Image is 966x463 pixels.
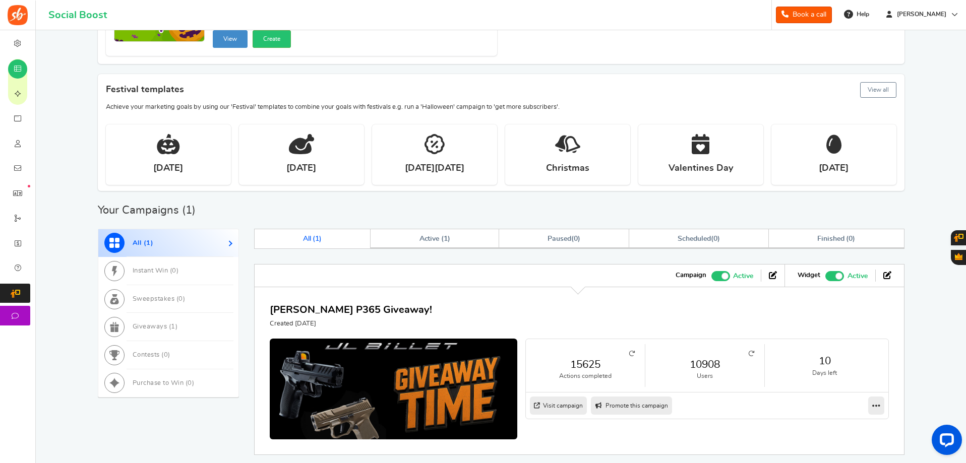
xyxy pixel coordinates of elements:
[188,380,192,386] span: 0
[669,162,733,175] strong: Valentines Day
[270,319,432,328] p: Created [DATE]
[790,270,875,282] li: Widget activated
[153,162,183,175] strong: [DATE]
[924,421,966,463] iframe: LiveChat chat widget
[106,103,896,112] p: Achieve your marketing goals by using our 'Festival' templates to combine your goals with festiva...
[655,372,754,380] small: Users
[819,162,849,175] strong: [DATE]
[840,6,874,22] a: Help
[951,250,966,265] button: Gratisfaction
[848,271,868,282] span: Active
[817,235,855,242] span: Finished ( )
[765,344,884,387] li: 10
[591,396,672,415] a: Promote this campaign
[98,205,196,215] h2: Your Campaigns ( )
[270,305,432,315] a: [PERSON_NAME] P365 Giveaway!
[775,369,874,377] small: Days left
[536,372,635,380] small: Actions completed
[164,352,168,358] span: 0
[776,7,832,23] a: Book a call
[133,380,195,386] span: Purchase to Win ( )
[303,235,322,242] span: All ( )
[676,271,706,280] strong: Campaign
[655,357,754,372] a: 10908
[893,10,950,19] span: [PERSON_NAME]
[106,80,896,100] h4: Festival templates
[733,271,753,282] span: Active
[405,162,464,175] strong: [DATE][DATE]
[172,268,176,274] span: 0
[213,30,248,48] button: View
[133,268,179,274] span: Instant Win ( )
[548,235,580,242] span: ( )
[955,253,962,260] span: Gratisfaction
[419,235,451,242] span: Active ( )
[854,10,869,19] span: Help
[548,235,571,242] span: Paused
[146,240,151,246] span: 1
[8,5,28,25] img: Social Boost
[28,185,30,187] em: New
[178,296,183,302] span: 0
[253,30,291,48] button: Create
[713,235,717,242] span: 0
[536,357,635,372] a: 15625
[849,235,853,242] span: 0
[286,162,316,175] strong: [DATE]
[133,296,186,302] span: Sweepstakes ( )
[860,82,896,98] button: View all
[171,323,175,330] span: 1
[546,162,589,175] strong: Christmas
[133,352,170,358] span: Contests ( )
[48,10,107,21] h1: Social Boost
[315,235,319,242] span: 1
[798,271,820,280] strong: Widget
[678,235,711,242] span: Scheduled
[444,235,448,242] span: 1
[133,240,154,246] span: All ( )
[186,205,192,216] span: 1
[574,235,578,242] span: 0
[678,235,719,242] span: ( )
[133,323,178,330] span: Giveaways ( )
[530,396,587,415] a: Visit campaign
